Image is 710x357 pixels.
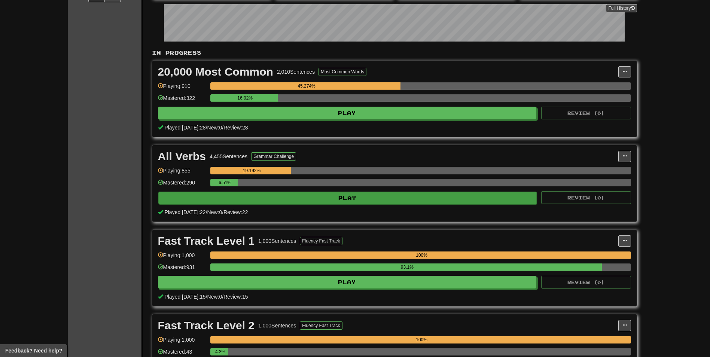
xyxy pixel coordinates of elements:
[541,276,631,289] button: Review (0)
[158,235,255,247] div: Fast Track Level 1
[207,125,222,131] span: New: 0
[210,153,247,160] div: 4,455 Sentences
[152,49,637,57] p: In Progress
[223,294,248,300] span: Review: 15
[222,294,223,300] span: /
[213,82,401,90] div: 45.274%
[5,347,62,354] span: Open feedback widget
[213,263,602,271] div: 93.1%
[158,336,207,348] div: Playing: 1,000
[213,94,278,102] div: 16.02%
[222,125,223,131] span: /
[222,209,223,215] span: /
[158,192,537,204] button: Play
[206,125,207,131] span: /
[213,167,291,174] div: 19.192%
[541,191,631,204] button: Review (0)
[158,66,273,77] div: 20,000 Most Common
[223,209,248,215] span: Review: 22
[300,237,342,245] button: Fluency Fast Track
[158,82,207,95] div: Playing: 910
[158,276,537,289] button: Play
[213,251,631,259] div: 100%
[319,68,366,76] button: Most Common Words
[158,107,537,119] button: Play
[158,320,255,331] div: Fast Track Level 2
[223,125,248,131] span: Review: 28
[277,68,315,76] div: 2,010 Sentences
[164,125,205,131] span: Played [DATE]: 28
[164,209,205,215] span: Played [DATE]: 22
[158,263,207,276] div: Mastered: 931
[213,348,228,356] div: 4.3%
[207,294,222,300] span: New: 0
[158,251,207,264] div: Playing: 1,000
[251,152,296,161] button: Grammar Challenge
[541,107,631,119] button: Review (0)
[158,94,207,107] div: Mastered: 322
[207,209,222,215] span: New: 0
[164,294,205,300] span: Played [DATE]: 15
[206,209,207,215] span: /
[158,179,207,191] div: Mastered: 290
[258,237,296,245] div: 1,000 Sentences
[606,4,637,12] a: Full History
[213,336,631,344] div: 100%
[213,179,238,186] div: 6.51%
[206,294,207,300] span: /
[258,322,296,329] div: 1,000 Sentences
[158,167,207,179] div: Playing: 855
[300,321,342,330] button: Fluency Fast Track
[158,151,206,162] div: All Verbs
